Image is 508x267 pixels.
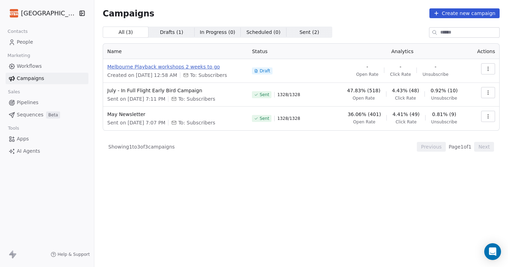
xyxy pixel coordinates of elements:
th: Actions [470,44,499,59]
span: 36.06% (401) [348,111,381,118]
span: Sent [260,116,269,121]
span: Sequences [17,111,43,118]
span: - [435,63,436,70]
span: 0.81% (9) [432,111,456,118]
span: Contacts [5,26,31,37]
div: Open Intercom Messenger [484,243,501,260]
a: AI Agents [6,145,88,157]
span: Campaigns [103,8,154,18]
th: Analytics [335,44,470,59]
span: Drafts ( 1 ) [160,29,183,36]
button: Previous [417,142,446,152]
span: Showing 1 to 3 of 3 campaigns [108,143,175,150]
span: 1328 / 1328 [277,116,300,121]
a: People [6,36,88,48]
span: Draft [260,68,270,74]
span: Pipelines [17,99,38,106]
span: Unsubscribe [422,72,448,77]
th: Status [248,44,335,59]
a: Workflows [6,60,88,72]
span: To: Subscribers [178,95,215,102]
span: Scheduled ( 0 ) [246,29,281,36]
a: Help & Support [51,252,90,257]
span: Beta [46,111,60,118]
span: Workflows [17,63,42,70]
button: Next [474,142,494,152]
span: Sent [260,92,269,98]
button: Create new campaign [429,8,500,18]
span: Melbourne Playback workshops 2 weeks to go [107,63,244,70]
span: Open Rate [353,95,375,101]
span: Click Rate [395,119,416,125]
span: Open Rate [356,72,379,77]
span: Open Rate [353,119,376,125]
th: Name [103,44,248,59]
span: Apps [17,135,29,143]
span: Click Rate [390,72,411,77]
span: Sales [5,87,23,97]
span: Tools [5,123,22,133]
span: 47.83% (518) [347,87,380,94]
button: [GEOGRAPHIC_DATA] [8,7,74,19]
a: Campaigns [6,73,88,84]
a: SequencesBeta [6,109,88,121]
span: - [400,63,401,70]
span: 4.41% (49) [392,111,420,118]
span: Click Rate [395,95,416,101]
span: [GEOGRAPHIC_DATA] [21,9,77,18]
a: Pipelines [6,97,88,108]
span: - [367,63,368,70]
span: 4.43% (48) [392,87,419,94]
span: People [17,38,33,46]
span: Sent ( 2 ) [299,29,319,36]
span: In Progress ( 0 ) [200,29,235,36]
span: AI Agents [17,147,40,155]
span: Help & Support [58,252,90,257]
span: July - In Full Flight Early Bird Campaign [107,87,244,94]
img: melbourne-playback-logo-reversed%20med.jpg [10,9,18,17]
span: 1328 / 1328 [277,92,300,98]
span: May Newsletter [107,111,244,118]
span: Marketing [5,50,33,61]
span: Sent on [DATE] 7:07 PM [107,119,165,126]
span: Unsubscribe [431,119,457,125]
span: To: Subscribers [178,119,215,126]
span: Created on [DATE] 12:58 AM [107,72,177,79]
span: To: Subscribers [190,72,227,79]
span: Campaigns [17,75,44,82]
span: Sent on [DATE] 7:11 PM [107,95,165,102]
span: Unsubscribe [431,95,457,101]
span: 0.92% (10) [430,87,458,94]
a: Apps [6,133,88,145]
span: Page 1 of 1 [449,143,471,150]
